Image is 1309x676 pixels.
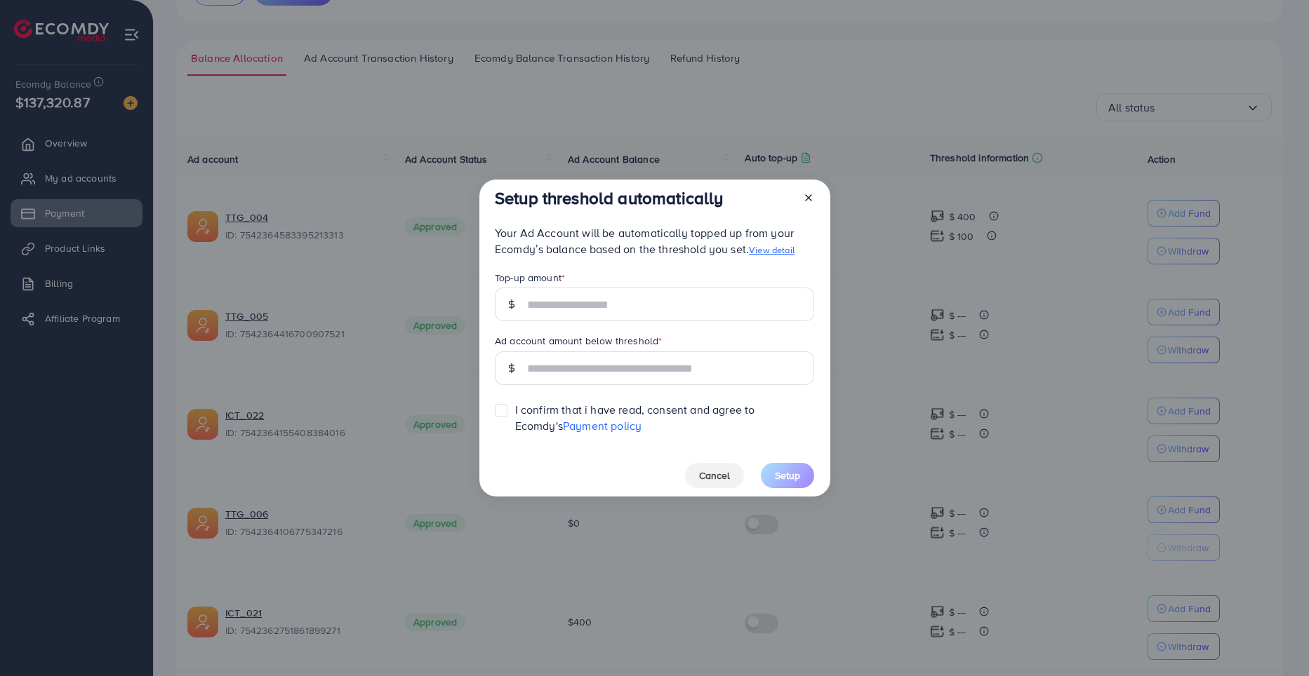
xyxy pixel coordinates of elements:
[1249,613,1298,665] iframe: Chat
[495,225,795,257] span: Your Ad Account will be automatically topped up from your Ecomdy’s balance based on the threshold...
[515,402,814,434] span: I confirm that i have read, consent and agree to Ecomdy's
[495,188,724,208] h3: Setup threshold automatically
[775,468,800,482] span: Setup
[495,271,565,285] label: Top-up amount
[749,243,795,256] a: View detail
[563,418,642,433] a: Payment policy
[761,463,814,488] button: Setup
[685,463,744,488] button: Cancel
[699,468,730,482] span: Cancel
[495,334,662,348] label: Ad account amount below threshold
